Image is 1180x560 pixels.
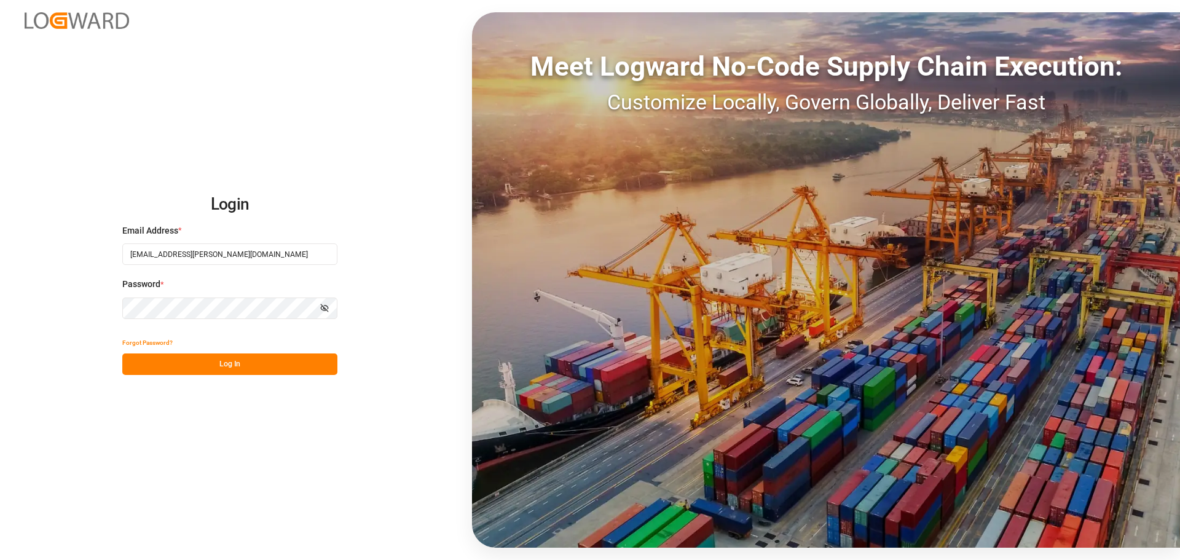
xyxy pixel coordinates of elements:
[122,278,160,291] span: Password
[122,243,337,265] input: Enter your email
[472,87,1180,118] div: Customize Locally, Govern Globally, Deliver Fast
[122,185,337,224] h2: Login
[122,332,173,353] button: Forgot Password?
[25,12,129,29] img: Logward_new_orange.png
[122,353,337,375] button: Log In
[122,224,178,237] span: Email Address
[472,46,1180,87] div: Meet Logward No-Code Supply Chain Execution:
